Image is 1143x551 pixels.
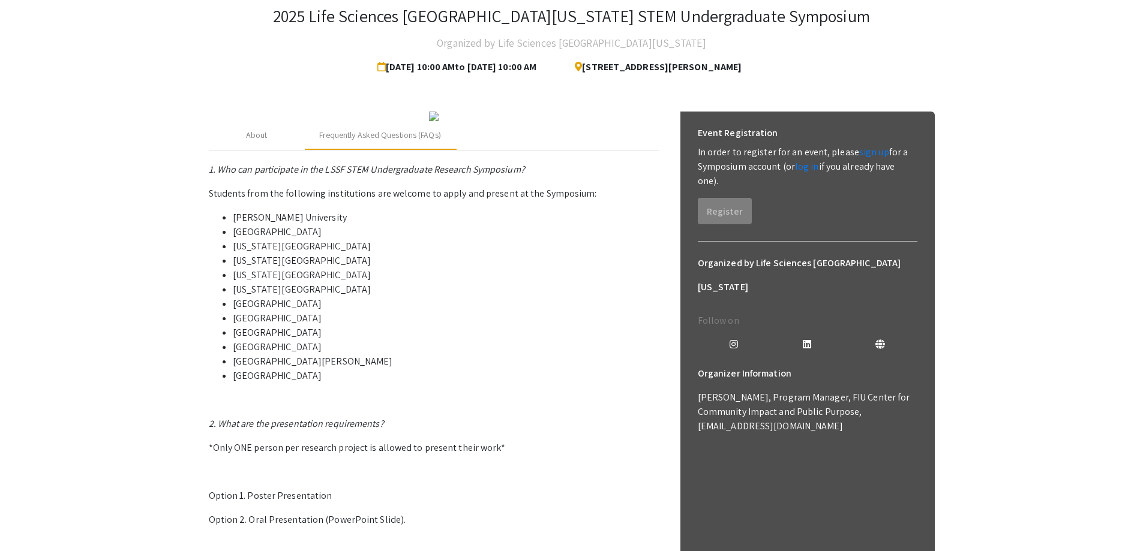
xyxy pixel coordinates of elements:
em: 2. What are the presentation requirements? [209,417,384,430]
iframe: Chat [9,497,51,542]
div: About [246,129,268,141]
li: [GEOGRAPHIC_DATA][PERSON_NAME] [233,354,659,369]
li: [GEOGRAPHIC_DATA] [233,225,659,239]
div: Frequently Asked Questions (FAQs) [319,129,441,141]
h4: Organized by Life Sciences [GEOGRAPHIC_DATA][US_STATE] [437,31,706,55]
li: [GEOGRAPHIC_DATA] [233,340,659,354]
span: [DATE] 10:00 AM to [DATE] 10:00 AM [377,55,541,79]
em: 1. Who can participate in the LSSF STEM Undergraduate Research Symposium? [209,163,525,176]
p: Option 1. Poster Presentation [209,489,659,503]
p: Students from the following institutions are welcome to apply and present at the Symposium: [209,186,659,201]
p: *Only ONE person per research project is allowed to present their work* [209,441,659,455]
button: Register [698,198,752,224]
p: Option 2. Oral Presentation (PowerPoint Slide). [209,513,659,527]
img: 32153a09-f8cb-4114-bf27-cfb6bc84fc69.png [429,112,439,121]
h6: Event Registration [698,121,778,145]
li: [US_STATE][GEOGRAPHIC_DATA] [233,239,659,254]
li: [GEOGRAPHIC_DATA] [233,311,659,326]
li: [US_STATE][GEOGRAPHIC_DATA] [233,282,659,297]
p: Follow on [698,314,917,328]
a: sign up [859,146,889,158]
h6: Organized by Life Sciences [GEOGRAPHIC_DATA][US_STATE] [698,251,917,299]
p: [PERSON_NAME], Program Manager, FIU Center for Community Impact and Public Purpose, [EMAIL_ADDRES... [698,390,917,433]
li: [US_STATE][GEOGRAPHIC_DATA] [233,268,659,282]
li: [US_STATE][GEOGRAPHIC_DATA] [233,254,659,268]
li: [GEOGRAPHIC_DATA] [233,326,659,340]
a: log in [795,160,819,173]
h6: Organizer Information [698,362,917,386]
p: In order to register for an event, please for a Symposium account (or if you already have one). [698,145,917,188]
li: [PERSON_NAME] University [233,210,659,225]
span: [STREET_ADDRESS][PERSON_NAME] [565,55,742,79]
h3: 2025 Life Sciences [GEOGRAPHIC_DATA][US_STATE] STEM Undergraduate Symposium [273,6,870,26]
li: [GEOGRAPHIC_DATA] [233,297,659,311]
li: [GEOGRAPHIC_DATA] [233,369,659,383]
